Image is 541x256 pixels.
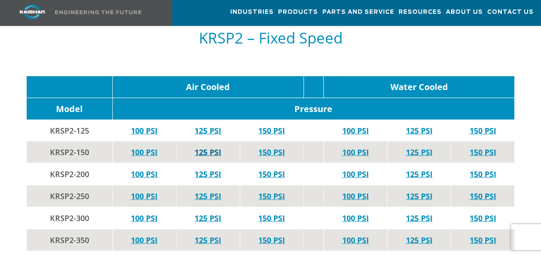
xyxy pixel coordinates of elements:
a: 125 PSI [195,125,221,135]
a: 125 PSI [406,190,433,201]
a: 100 PSI [131,169,158,179]
a: 150 PSI [258,147,285,157]
a: 150 PSI [469,234,496,245]
td: Water Cooled [324,76,514,98]
a: 150 PSI [469,190,496,201]
a: Resources [399,0,442,24]
span: About Us [446,7,483,17]
span: Contact Us [487,7,534,17]
a: 100 PSI [131,125,158,135]
h5: KRSP2 – Fixed Speed [27,29,514,46]
a: 100 PSI [342,125,369,135]
a: 125 PSI [195,234,221,245]
a: 125 PSI [406,212,433,223]
a: 125 PSI [195,190,221,201]
a: 100 PSI [342,234,369,245]
a: 125 PSI [406,125,433,135]
a: Parts and Service [322,0,394,24]
a: 100 PSI [131,212,158,223]
a: 150 PSI [258,212,285,223]
td: Model [27,98,112,120]
td: Air Cooled [112,76,303,98]
span: Resources [399,7,442,17]
td: KRSP2-200 [27,163,112,185]
img: Engineering the future [55,10,141,14]
a: 100 PSI [131,147,158,157]
span: Industries [230,7,274,17]
a: 100 PSI [342,212,369,223]
a: 125 PSI [406,234,433,245]
span: Parts and Service [322,7,394,17]
a: Industries [230,0,274,24]
a: 125 PSI [406,147,433,157]
a: 100 PSI [342,147,369,157]
a: 100 PSI [342,190,369,201]
a: 150 PSI [258,169,285,179]
td: Pressure [112,98,514,120]
a: 150 PSI [469,147,496,157]
td: KRSP2-250 [27,185,112,207]
a: 100 PSI [131,190,158,201]
a: Products [278,0,318,24]
td: KRSP2-125 [27,119,112,141]
a: Contact Us [487,0,534,24]
a: 125 PSI [195,169,221,179]
a: 150 PSI [469,169,496,179]
a: About Us [446,0,483,24]
span: Products [278,7,318,17]
a: 150 PSI [258,190,285,201]
td: KRSP2-350 [27,229,112,251]
a: 100 PSI [342,169,369,179]
a: 125 PSI [195,212,221,223]
a: 125 PSI [195,147,221,157]
a: 150 PSI [469,125,496,135]
td: KRSP2-150 [27,141,112,163]
a: 150 PSI [469,212,496,223]
a: 125 PSI [406,169,433,179]
a: 150 PSI [258,125,285,135]
a: 150 PSI [258,234,285,245]
a: 100 PSI [131,234,158,245]
td: KRSP2-300 [27,207,112,229]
